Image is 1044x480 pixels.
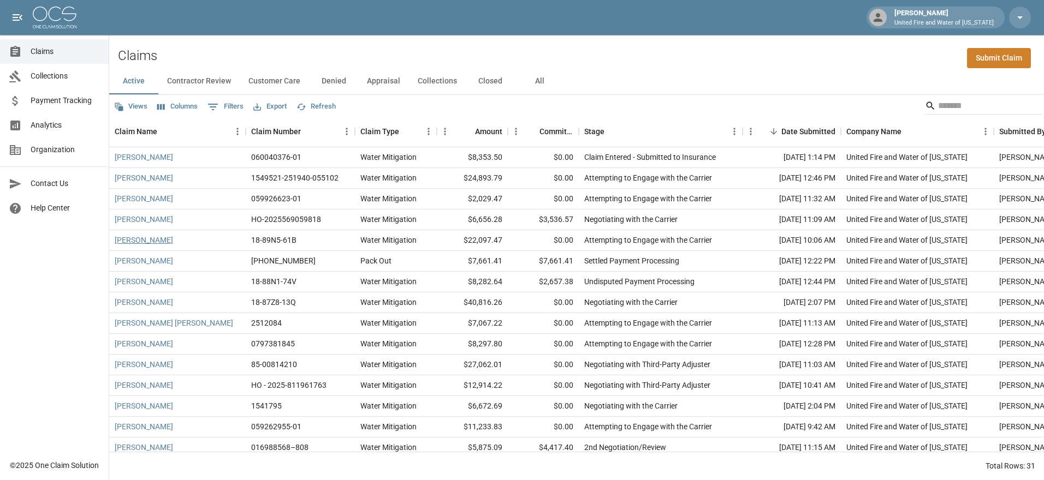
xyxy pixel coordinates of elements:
[846,421,968,432] div: United Fire and Water of Louisiana
[508,375,579,396] div: $0.00
[743,313,841,334] div: [DATE] 11:13 AM
[508,116,579,147] div: Committed Amount
[901,124,917,139] button: Sort
[967,48,1031,68] a: Submit Claim
[743,334,841,355] div: [DATE] 12:28 PM
[584,116,604,147] div: Stage
[846,359,968,370] div: United Fire and Water of Louisiana
[31,202,100,214] span: Help Center
[360,442,417,453] div: Water Mitigation
[584,338,712,349] div: Attempting to Engage with the Carrier
[251,214,321,225] div: HO-2025569059818
[251,317,282,328] div: 2512084
[460,124,475,139] button: Sort
[584,380,710,391] div: Negotiating with Third-Party Adjuster
[846,276,968,287] div: United Fire and Water of Louisiana
[584,421,712,432] div: Attempting to Engage with the Carrier
[109,116,246,147] div: Claim Name
[846,255,968,266] div: United Fire and Water of Louisiana
[846,193,968,204] div: United Fire and Water of Louisiana
[743,116,841,147] div: Date Submitted
[846,172,968,183] div: United Fire and Water of Louisiana
[584,297,678,308] div: Negotiating with the Carrier
[584,172,712,183] div: Attempting to Engage with the Carrier
[115,235,173,245] a: [PERSON_NAME]
[360,235,417,245] div: Water Mitigation
[584,276,695,287] div: Undisputed Payment Processing
[743,147,841,168] div: [DATE] 1:14 PM
[360,152,417,163] div: Water Mitigation
[360,317,417,328] div: Water Mitigation
[115,214,173,225] a: [PERSON_NAME]
[251,255,316,266] div: 01-009-017386
[508,437,579,458] div: $4,417.40
[743,375,841,396] div: [DATE] 10:41 AM
[743,272,841,292] div: [DATE] 12:44 PM
[360,193,417,204] div: Water Mitigation
[584,317,712,328] div: Attempting to Engage with the Carrier
[508,209,579,230] div: $3,536.57
[301,124,316,139] button: Sort
[251,172,339,183] div: 1549521-251940-055102
[115,255,173,266] a: [PERSON_NAME]
[115,442,173,453] a: [PERSON_NAME]
[466,68,515,94] button: Closed
[508,313,579,334] div: $0.00
[743,292,841,313] div: [DATE] 2:07 PM
[508,396,579,417] div: $0.00
[743,417,841,437] div: [DATE] 9:42 AM
[846,214,968,225] div: United Fire and Water of Louisiana
[31,46,100,57] span: Claims
[251,380,327,391] div: HO - 2025-811961763
[437,396,508,417] div: $6,672.69
[508,123,524,140] button: Menu
[360,380,417,391] div: Water Mitigation
[251,421,301,432] div: 059262955-01
[115,400,173,411] a: [PERSON_NAME]
[437,437,508,458] div: $5,875.09
[841,116,994,147] div: Company Name
[437,272,508,292] div: $8,282.64
[251,116,301,147] div: Claim Number
[437,123,453,140] button: Menu
[251,193,301,204] div: 059926623-01
[360,276,417,287] div: Water Mitigation
[584,442,666,453] div: 2nd Negotiation/Review
[584,359,710,370] div: Negotiating with Third-Party Adjuster
[743,251,841,272] div: [DATE] 12:22 PM
[539,116,573,147] div: Committed Amount
[155,98,200,115] button: Select columns
[205,98,246,116] button: Show filters
[846,116,901,147] div: Company Name
[437,168,508,189] div: $24,893.79
[604,124,620,139] button: Sort
[360,421,417,432] div: Water Mitigation
[33,7,76,28] img: ocs-logo-white-transparent.png
[890,8,998,27] div: [PERSON_NAME]
[251,152,301,163] div: 060040376-01
[524,124,539,139] button: Sort
[846,152,968,163] div: United Fire and Water of Louisiana
[515,68,564,94] button: All
[743,396,841,417] div: [DATE] 2:04 PM
[437,189,508,209] div: $2,029.47
[115,276,173,287] a: [PERSON_NAME]
[846,338,968,349] div: United Fire and Water of Louisiana
[115,193,173,204] a: [PERSON_NAME]
[31,144,100,155] span: Organization
[743,437,841,458] div: [DATE] 11:15 AM
[584,193,712,204] div: Attempting to Engage with the Carrier
[31,178,100,189] span: Contact Us
[846,380,968,391] div: United Fire and Water of Louisiana
[339,123,355,140] button: Menu
[251,235,296,245] div: 18-89N5-61B
[109,68,1044,94] div: dynamic tabs
[111,98,150,115] button: Views
[437,292,508,313] div: $40,816.26
[358,68,409,94] button: Appraisal
[118,48,157,64] h2: Claims
[229,123,246,140] button: Menu
[360,116,399,147] div: Claim Type
[399,124,414,139] button: Sort
[251,98,289,115] button: Export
